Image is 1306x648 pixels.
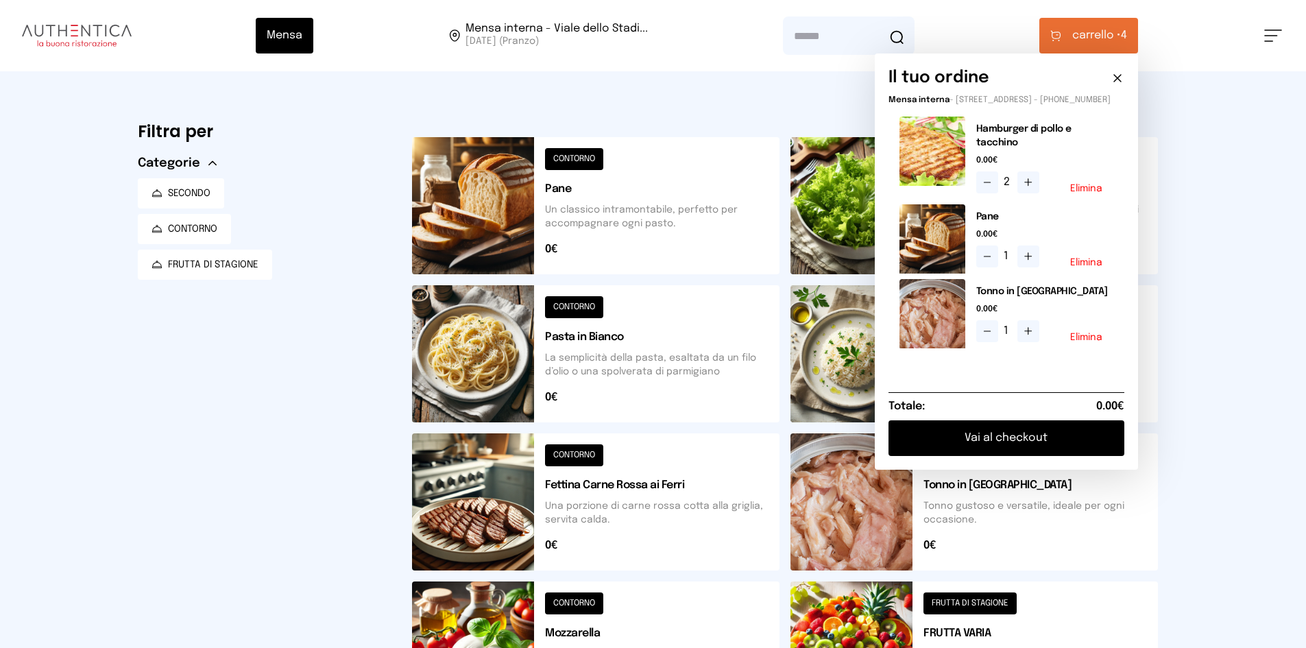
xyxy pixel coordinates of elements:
[888,96,950,104] span: Mensa interna
[465,23,648,48] span: Viale dello Stadio, 77, 05100 Terni TR, Italia
[1096,398,1124,415] span: 0.00€
[138,154,217,173] button: Categorie
[1039,18,1138,53] button: carrello •4
[976,285,1113,298] h2: Tonno in [GEOGRAPHIC_DATA]
[138,121,390,143] h6: Filtra per
[465,34,648,48] span: [DATE] (Pranzo)
[168,222,217,236] span: CONTORNO
[888,420,1124,456] button: Vai al checkout
[976,122,1113,149] h2: Hamburger di pollo e tacchino
[976,155,1113,166] span: 0.00€
[899,117,965,186] img: media
[168,187,210,200] span: SECONDO
[256,18,313,53] button: Mensa
[888,95,1124,106] p: - [STREET_ADDRESS] - [PHONE_NUMBER]
[138,250,272,280] button: FRUTTA DI STAGIONE
[138,214,231,244] button: CONTORNO
[1072,27,1127,44] span: 4
[976,210,1113,224] h2: Pane
[888,398,925,415] h6: Totale:
[1004,248,1012,265] span: 1
[138,154,200,173] span: Categorie
[976,304,1113,315] span: 0.00€
[899,279,965,348] img: media
[1070,333,1102,342] button: Elimina
[168,258,258,272] span: FRUTTA DI STAGIONE
[1072,27,1121,44] span: carrello •
[976,229,1113,240] span: 0.00€
[1070,258,1102,267] button: Elimina
[1070,184,1102,193] button: Elimina
[888,67,989,89] h6: Il tuo ordine
[899,204,965,274] img: media
[138,178,224,208] button: SECONDO
[1004,323,1012,339] span: 1
[22,25,132,47] img: logo.8f33a47.png
[1004,174,1012,191] span: 2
